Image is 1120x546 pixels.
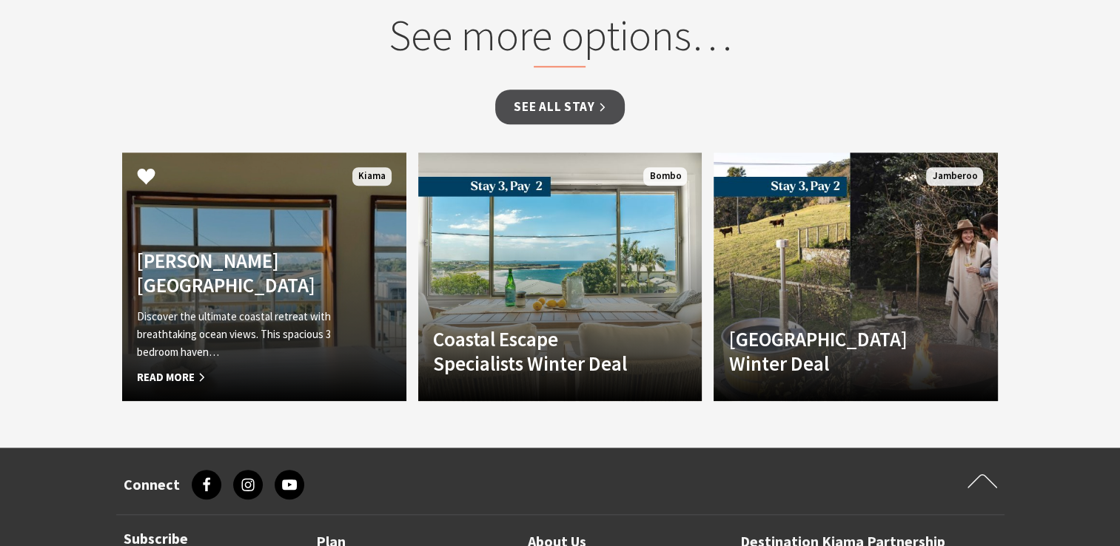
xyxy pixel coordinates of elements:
[352,167,392,186] span: Kiama
[137,308,349,361] p: Discover the ultimate coastal retreat with breathtaking ocean views. This spacious 3 bedroom haven…
[418,152,702,401] a: Another Image Used Coastal Escape Specialists Winter Deal Bombo
[124,476,180,493] h3: Connect
[433,327,645,375] h4: Coastal Escape Specialists Winter Deal
[926,167,983,186] span: Jamberoo
[643,167,687,186] span: Bombo
[137,368,349,386] span: Read More
[122,152,170,203] button: Click to Favourite Johnson Street Beach House
[278,10,842,67] h2: See more options…
[122,152,406,401] a: Another Image Used [PERSON_NAME][GEOGRAPHIC_DATA] Discover the ultimate coastal retreat with brea...
[714,152,998,401] a: Another Image Used [GEOGRAPHIC_DATA] Winter Deal Jamberoo
[495,90,624,124] a: See all Stay
[728,327,940,375] h4: [GEOGRAPHIC_DATA] Winter Deal
[137,249,349,297] h4: [PERSON_NAME][GEOGRAPHIC_DATA]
